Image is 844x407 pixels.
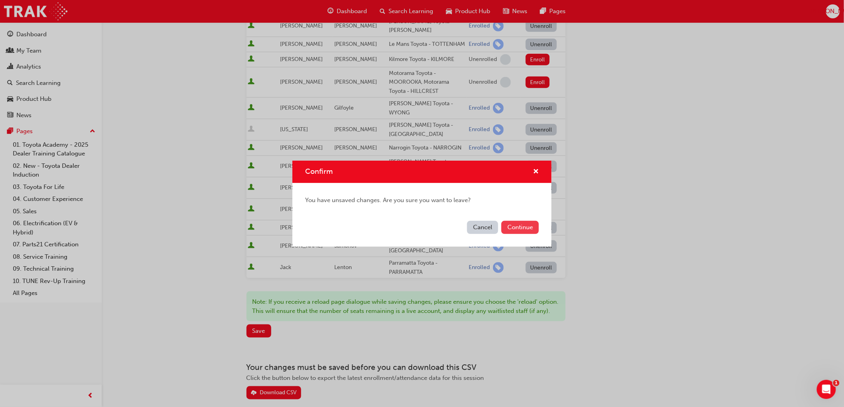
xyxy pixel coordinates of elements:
button: Cancel [467,221,498,234]
div: Confirm [292,161,552,247]
iframe: Intercom live chat [817,380,836,399]
button: cross-icon [533,167,539,177]
span: Confirm [305,167,333,176]
span: cross-icon [533,169,539,176]
button: Continue [501,221,539,234]
div: You have unsaved changes. Are you sure you want to leave? [292,183,552,218]
span: 1 [833,380,840,386]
